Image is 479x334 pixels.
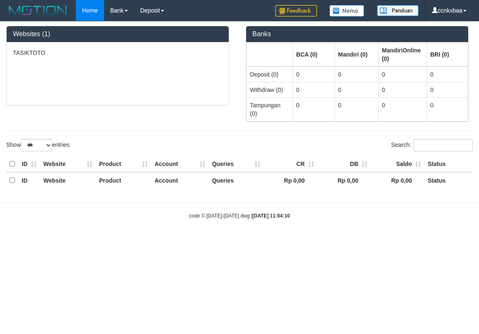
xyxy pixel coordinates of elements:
th: Queries [209,172,264,188]
th: ID [18,172,40,188]
td: 0 [334,97,378,121]
p: TASIKTOTO [13,49,222,57]
th: Queries [209,156,264,172]
th: Rp 0,00 [264,172,317,188]
td: Tampungan (0) [247,97,293,121]
input: Search: [414,139,473,151]
h3: Websites (1) [13,30,222,38]
th: CR [264,156,317,172]
td: 0 [334,82,378,97]
strong: [DATE] 11:04:10 [252,213,290,219]
th: Account [151,172,209,188]
th: Status [424,156,473,172]
small: code © [DATE]-[DATE] dwg | [189,213,290,219]
img: MOTION_logo.png [6,4,70,17]
th: Group: activate to sort column ascending [247,42,293,67]
td: 0 [427,67,468,82]
th: Account [151,156,209,172]
td: 0 [427,97,468,121]
th: Group: activate to sort column ascending [378,42,427,67]
th: Status [424,172,473,188]
th: Rp 0,00 [317,172,371,188]
th: Product [96,156,151,172]
img: Button%20Memo.svg [329,5,364,17]
th: Website [40,172,96,188]
th: Group: activate to sort column ascending [293,42,334,67]
th: Group: activate to sort column ascending [427,42,468,67]
td: Deposit (0) [247,67,293,82]
img: panduan.png [377,5,419,16]
img: Feedback.jpg [275,5,317,17]
th: Website [40,156,96,172]
td: 0 [293,67,334,82]
select: Showentries [21,139,52,151]
td: 0 [378,97,427,121]
td: 0 [378,82,427,97]
label: Show entries [6,139,70,151]
td: 0 [293,82,334,97]
th: Group: activate to sort column ascending [334,42,378,67]
td: 0 [427,82,468,97]
td: 0 [334,67,378,82]
th: DB [317,156,371,172]
td: 0 [293,97,334,121]
td: Withdraw (0) [247,82,293,97]
th: Rp 0,00 [371,172,424,188]
th: Saldo [371,156,424,172]
h3: Banks [252,30,462,38]
th: ID [18,156,40,172]
label: Search: [391,139,473,151]
th: Product [96,172,151,188]
td: 0 [378,67,427,82]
